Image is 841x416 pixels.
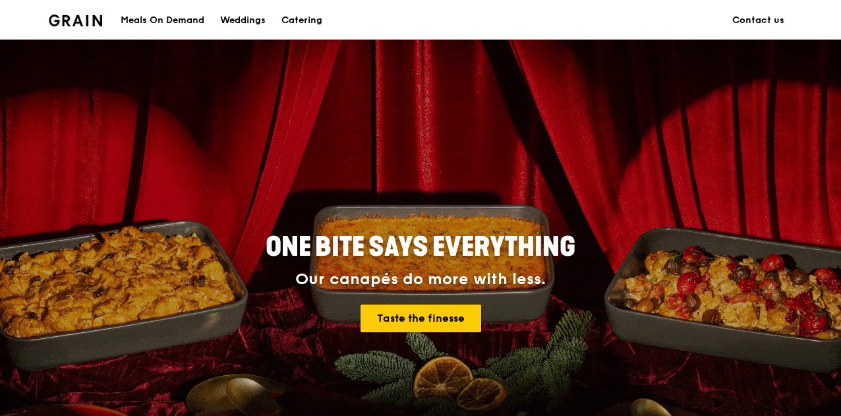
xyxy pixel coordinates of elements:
[361,305,481,332] a: Taste the finesse
[212,1,274,40] a: Weddings
[183,270,658,289] div: Our canapés do more with less.
[220,1,266,40] div: Weddings
[266,231,575,263] span: ONE BITE SAYS EVERYTHING
[724,1,792,40] a: Contact us
[281,1,322,40] div: Catering
[49,15,102,26] img: Grain
[121,1,204,40] div: Meals On Demand
[274,1,330,40] a: Catering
